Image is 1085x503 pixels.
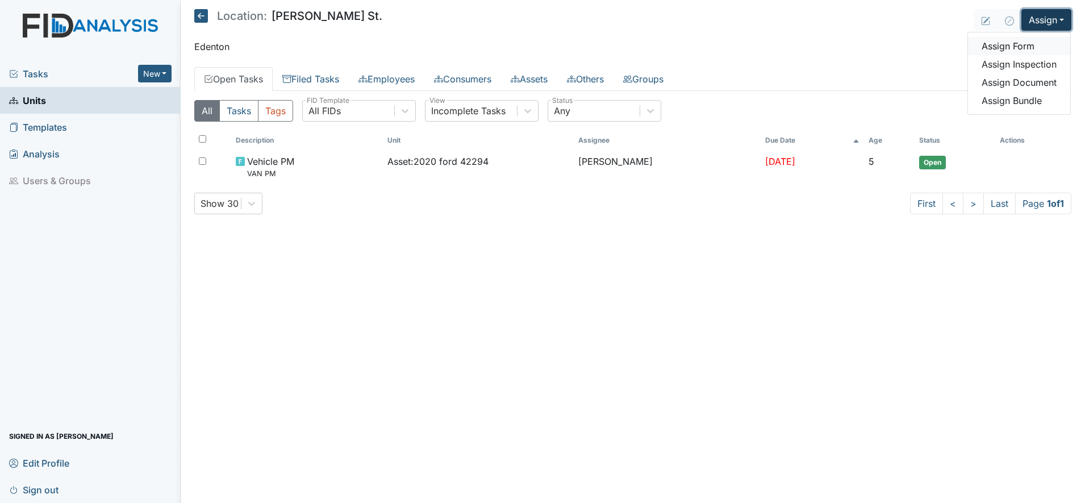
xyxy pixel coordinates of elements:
[1047,198,1064,209] strong: 1 of 1
[614,67,673,91] a: Groups
[968,37,1070,55] a: Assign Form
[258,100,293,122] button: Tags
[574,150,761,184] td: [PERSON_NAME]
[9,481,59,498] span: Sign out
[554,104,570,118] div: Any
[968,55,1070,73] a: Assign Inspection
[194,100,1071,214] div: Open Tasks
[9,427,114,445] span: Signed in as [PERSON_NAME]
[910,193,943,214] a: First
[201,197,239,210] div: Show 30
[383,131,574,150] th: Toggle SortBy
[194,9,382,23] h5: [PERSON_NAME] St.
[765,156,795,167] span: [DATE]
[424,67,501,91] a: Consumers
[501,67,557,91] a: Assets
[915,131,995,150] th: Toggle SortBy
[968,73,1070,92] a: Assign Document
[387,155,489,168] span: Asset : 2020 ford 42294
[983,193,1016,214] a: Last
[194,40,1071,53] p: Edenton
[9,454,69,472] span: Edit Profile
[194,67,273,91] a: Open Tasks
[231,131,383,150] th: Toggle SortBy
[9,145,60,163] span: Analysis
[247,168,294,179] small: VAN PM
[273,67,349,91] a: Filed Tasks
[9,92,46,109] span: Units
[9,67,138,81] a: Tasks
[968,92,1070,110] a: Assign Bundle
[963,193,984,214] a: >
[199,135,206,143] input: Toggle All Rows Selected
[431,104,506,118] div: Incomplete Tasks
[864,131,915,150] th: Toggle SortBy
[557,67,614,91] a: Others
[194,100,220,122] button: All
[308,104,341,118] div: All FIDs
[138,65,172,82] button: New
[574,131,761,150] th: Assignee
[761,131,863,150] th: Toggle SortBy
[194,100,293,122] div: Type filter
[995,131,1052,150] th: Actions
[217,10,267,22] span: Location:
[910,193,1071,214] nav: task-pagination
[942,193,963,214] a: <
[247,155,294,179] span: Vehicle PM VAN PM
[1021,9,1071,31] button: Assign
[219,100,258,122] button: Tasks
[349,67,424,91] a: Employees
[869,156,874,167] span: 5
[919,156,946,169] span: Open
[9,118,67,136] span: Templates
[1015,193,1071,214] span: Page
